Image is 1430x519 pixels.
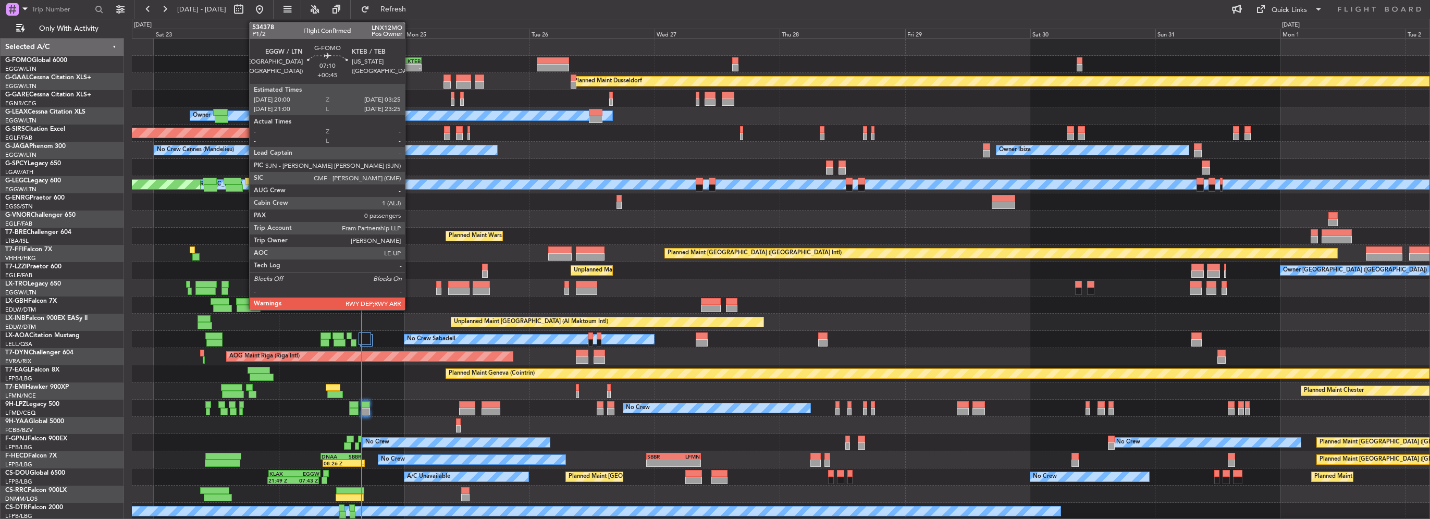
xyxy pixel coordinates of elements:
div: SBBR [341,453,361,460]
a: EGGW/LTN [5,65,36,73]
a: LX-GBHFalcon 7X [5,298,57,304]
a: T7-BREChallenger 604 [5,229,71,236]
div: Owner [GEOGRAPHIC_DATA] ([GEOGRAPHIC_DATA]) [1283,263,1427,278]
span: T7-FFI [5,246,23,253]
span: G-GAAL [5,75,29,81]
a: EGSS/STN [5,203,33,211]
div: VHHH [373,247,397,253]
div: AOG Maint Riga (Riga Intl) [229,349,300,364]
div: No Crew [1116,435,1140,450]
span: T7-LZZI [5,264,27,270]
div: Planned Maint Dusseldorf [574,73,642,89]
div: Sat 23 [154,29,279,38]
span: 9H-YAA [5,418,29,425]
div: Owner Ibiza [999,142,1031,158]
div: - [402,65,421,71]
div: Sun 31 [1155,29,1280,38]
div: No Crew [1033,469,1057,485]
a: LFPB/LBG [5,443,32,451]
span: G-FOMO [5,57,32,64]
div: Fri 29 [905,29,1030,38]
a: EDLW/DTM [5,306,36,314]
a: LX-AOACitation Mustang [5,332,80,339]
div: Planned Maint [GEOGRAPHIC_DATA] ([GEOGRAPHIC_DATA]) [569,469,733,485]
div: Quick Links [1272,5,1307,16]
a: EGGW/LTN [5,151,36,159]
div: - [647,460,673,466]
span: CS-DTR [5,504,28,511]
div: 21:49 Z [268,477,293,484]
a: CS-RRCFalcon 900LX [5,487,67,493]
div: Owner [193,108,211,123]
div: No Crew [626,400,650,416]
a: LFPB/LBG [5,461,32,468]
a: F-HECDFalcon 7X [5,453,57,459]
span: G-SIRS [5,126,25,132]
div: Wed 27 [655,29,780,38]
div: Unplanned Maint [GEOGRAPHIC_DATA] (Al Maktoum Intl) [454,314,608,330]
span: F-HECD [5,453,28,459]
div: Mon 1 [1280,29,1406,38]
span: G-GARE [5,92,29,98]
span: LX-TRO [5,281,28,287]
div: Thu 28 [780,29,905,38]
div: EGGW [294,471,319,477]
button: Refresh [356,1,418,18]
div: LTBA [350,247,374,253]
span: LX-INB [5,315,26,322]
img: arrow-gray.svg [355,285,362,289]
div: Planned Maint [GEOGRAPHIC_DATA] ([GEOGRAPHIC_DATA] Intl) [668,245,842,261]
a: LFPB/LBG [5,375,32,382]
div: [DATE] [134,21,152,30]
a: T7-FFIFalcon 7X [5,246,52,253]
div: 07:43 Z [293,477,318,484]
div: LFMN [674,453,700,460]
div: Mon 25 [404,29,529,38]
div: Sun 24 [279,29,404,38]
a: G-LEAXCessna Citation XLS [5,109,85,115]
div: Planned Maint Geneva (Cointrin) [449,366,535,381]
a: EGGW/LTN [5,289,36,296]
div: Unplanned Maint [GEOGRAPHIC_DATA] ([GEOGRAPHIC_DATA]) [574,263,745,278]
a: T7-LZZIPraetor 600 [5,264,61,270]
div: KTEB [402,58,421,64]
input: Trip Number [32,2,92,17]
a: G-GARECessna Citation XLS+ [5,92,91,98]
span: F-GPNJ [5,436,28,442]
span: G-VNOR [5,212,31,218]
a: FCBB/BZV [5,426,33,434]
span: T7-EAGL [5,367,31,373]
a: EGLF/FAB [5,220,32,228]
a: LFMN/NCE [5,392,36,400]
a: G-SIRSCitation Excel [5,126,65,132]
span: [DATE] - [DATE] [177,5,226,14]
span: G-LEAX [5,109,28,115]
a: T7-EAGLFalcon 8X [5,367,59,373]
span: LX-AOA [5,332,29,339]
div: KLAX [269,471,294,477]
span: LX-GBH [5,298,28,304]
a: F-GPNJFalcon 900EX [5,436,67,442]
a: EGNR/CEG [5,100,36,107]
div: A/C Unavailable [407,469,450,485]
a: LELL/QSA [5,340,32,348]
a: 9H-YAAGlobal 5000 [5,418,64,425]
div: Planned Maint Chester [1304,383,1364,399]
span: T7-DYN [5,350,29,356]
a: EGLF/FAB [5,134,32,142]
div: No Crew [381,452,405,467]
a: G-SPCYLegacy 650 [5,160,61,167]
div: No Crew Sabadell [407,331,455,347]
div: - [343,460,363,466]
a: EGGW/LTN [5,82,36,90]
span: G-JAGA [5,143,29,150]
div: DNAA [322,453,341,460]
a: EDLW/DTM [5,323,36,331]
a: LX-INBFalcon 900EX EASy II [5,315,88,322]
a: T7-DYNChallenger 604 [5,350,73,356]
a: LFMD/CEQ [5,409,35,417]
span: G-SPCY [5,160,28,167]
div: No Crew Cannes (Mandelieu) [157,142,234,158]
a: EGGW/LTN [5,186,36,193]
div: Tue 26 [529,29,655,38]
